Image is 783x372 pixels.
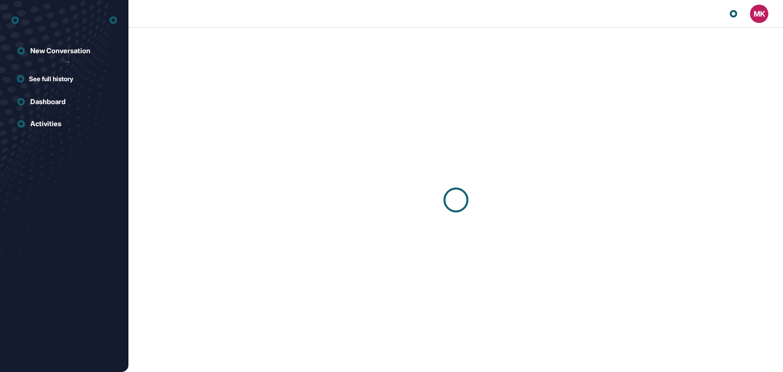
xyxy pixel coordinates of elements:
div: entrapeer-logo [11,13,19,28]
a: New Conversation [11,42,117,60]
a: Activities [11,115,117,133]
div: New Conversation [30,47,90,55]
div: Activities [30,120,61,128]
button: MK [750,5,768,23]
span: See full history [29,74,73,83]
div: Dashboard [30,98,66,106]
a: See full history [17,74,117,83]
a: Dashboard [11,93,117,111]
